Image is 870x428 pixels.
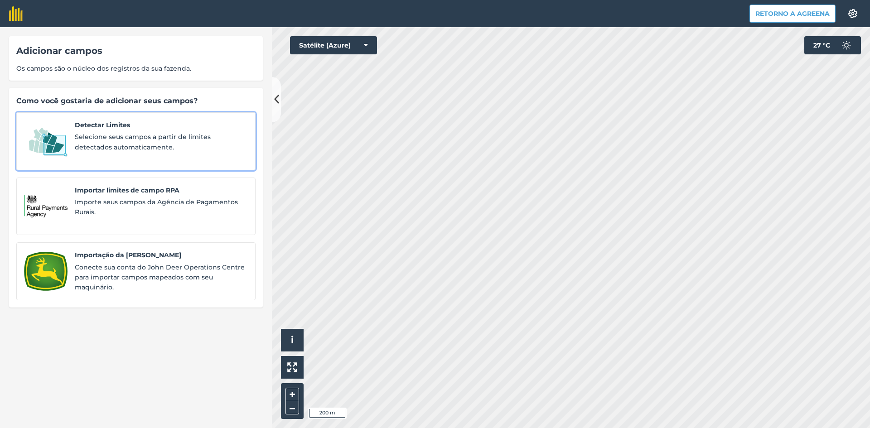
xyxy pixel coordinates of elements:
a: Importar limites de campo RPAImportar limites de campo RPAImporte seus campos da Agência de Pagam... [16,178,256,236]
font: Conecte sua conta do John Deer Operations Centre para importar campos mapeados com seu maquinário. [75,263,245,292]
button: Retorno a Agreena [749,5,836,23]
button: 27 °C [804,36,861,54]
font: Retorno a Agreena [755,10,830,18]
img: Importar limites de campo RPA [24,185,68,228]
img: Quatro setas, uma apontando para cima à esquerda, uma para cima à direita, uma para baixo à direi... [287,362,297,372]
button: i [281,329,304,351]
font: Os campos são o núcleo dos registros da sua fazenda. [16,64,191,72]
img: Detectar Limites [24,120,68,163]
img: Importação da John Deere [24,250,68,293]
font: Satélite (Azure) [299,41,351,49]
img: svg+xml;base64,PD94bWwgdmVyc2lvbj0iMS4wIiBlbmNvZGluZz0idXRmLTgiPz4KPCEtLSBHZW5lcmF0b3I6IEFkb2JlIE... [837,36,855,54]
font: Como você gostaria de adicionar seus campos? [16,96,198,105]
font: Adicionar campos [16,45,102,56]
font: 27 [813,41,821,49]
button: + [285,388,299,401]
button: Satélite (Azure) [290,36,377,54]
a: Importação da John DeereImportação da [PERSON_NAME]Conecte sua conta do John Deer Operations Cent... [16,242,256,300]
font: Importe seus campos da Agência de Pagamentos Rurais. [75,198,238,216]
font: Importação da [PERSON_NAME] [75,251,181,259]
font: Importar limites de campo RPA [75,186,179,194]
font: C [826,41,830,49]
button: – [285,401,299,414]
span: i [291,334,294,346]
img: Um ícone de engrenagem [847,9,858,18]
a: Detectar LimitesDetectar LimitesSelecione seus campos a partir de limites detectados automaticame... [16,112,256,170]
img: Logotipo fieldmargin [9,6,23,21]
font: Detectar Limites [75,121,130,129]
font: ° [823,41,826,49]
font: Selecione seus campos a partir de limites detectados automaticamente. [75,133,211,151]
